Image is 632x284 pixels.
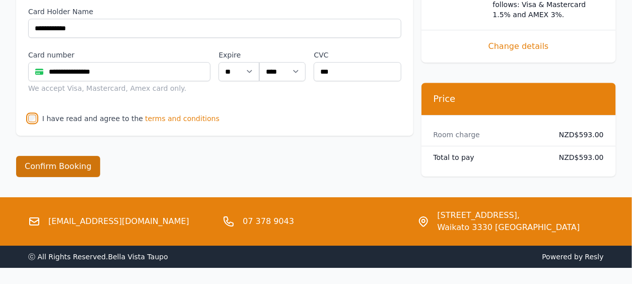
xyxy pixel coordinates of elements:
[28,253,168,261] span: ⓒ All Rights Reserved. Bella Vista Taupo
[16,156,100,177] button: Confirm Booking
[28,7,401,17] label: Card Holder Name
[259,50,306,60] label: .
[28,83,210,93] div: We accept Visa, Mastercard, Amex card only.
[320,252,604,262] span: Powered by
[48,215,189,228] a: [EMAIL_ADDRESS][DOMAIN_NAME]
[314,50,401,60] label: CVC
[42,115,143,123] label: I have read and agree to the
[28,50,210,60] label: Card number
[585,253,604,261] a: Resly
[145,113,220,124] span: terms and conditions
[434,93,604,105] h3: Price
[552,130,604,140] dd: NZD$593.00
[438,221,580,234] span: Waikato 3330 [GEOGRAPHIC_DATA]
[434,153,544,163] dt: Total to pay
[219,50,259,60] label: Expire
[438,209,580,221] span: [STREET_ADDRESS],
[552,153,604,163] dd: NZD$593.00
[434,130,544,140] dt: Room charge
[434,41,604,53] span: Change details
[243,215,294,228] a: 07 378 9043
